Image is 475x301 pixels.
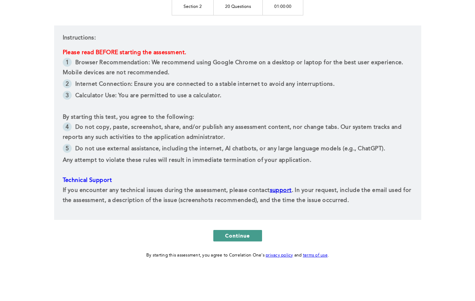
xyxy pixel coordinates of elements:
[270,188,292,193] a: support
[63,60,405,76] span: Browser Recommendation: We recommend using Google Chrome on a desktop or laptop for the best user...
[75,93,222,99] span: Calculator Use: You are permitted to use a calculator.
[63,188,270,193] span: If you encounter any technical issues during the assessment, please contact
[63,124,403,140] span: Do not copy, paste, screenshot, share, and/or publish any assessment content, nor change tabs. Ou...
[75,81,334,87] span: Internet Connection: Ensure you are connected to a stable internet to avoid any interruptions.
[303,253,328,258] a: terms of use
[54,25,421,220] div: Instructions:
[63,188,413,203] span: . In your request, include the email used for the assessment, a description of the issue (screens...
[75,146,385,152] span: Do not use external assistance, including the internet, AI chatbots, or any large language models...
[63,114,194,120] span: By starting this test, you agree to the following:
[225,232,250,239] span: Continue
[63,178,112,183] span: Technical Support
[146,251,329,259] div: By starting this assessment, you agree to Correlation One's and .
[63,157,311,163] span: Any attempt to violate these rules will result in immediate termination of your application.
[63,50,186,56] span: Please read BEFORE starting the assessment.
[213,230,262,241] button: Continue
[266,253,293,258] a: privacy policy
